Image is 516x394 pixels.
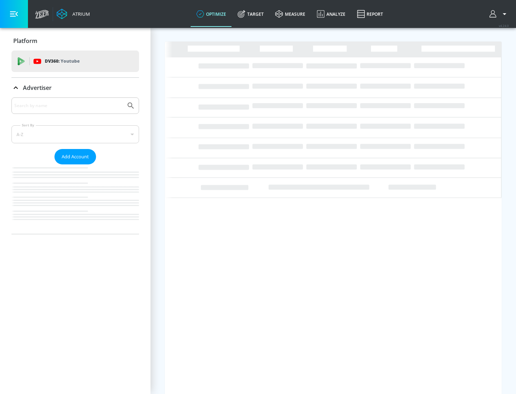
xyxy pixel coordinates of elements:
div: Advertiser [11,97,139,234]
p: Platform [13,37,37,45]
a: Analyze [311,1,351,27]
div: A-Z [11,125,139,143]
nav: list of Advertiser [11,164,139,234]
a: Target [232,1,269,27]
a: Report [351,1,389,27]
div: DV360: Youtube [11,51,139,72]
span: v 4.24.0 [499,24,509,28]
div: Atrium [70,11,90,17]
a: measure [269,1,311,27]
input: Search by name [14,101,123,110]
div: Platform [11,31,139,51]
span: Add Account [62,153,89,161]
a: Atrium [57,9,90,19]
label: Sort By [20,123,36,128]
p: DV360: [45,57,80,65]
a: optimize [191,1,232,27]
p: Advertiser [23,84,52,92]
button: Add Account [54,149,96,164]
div: Advertiser [11,78,139,98]
p: Youtube [61,57,80,65]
